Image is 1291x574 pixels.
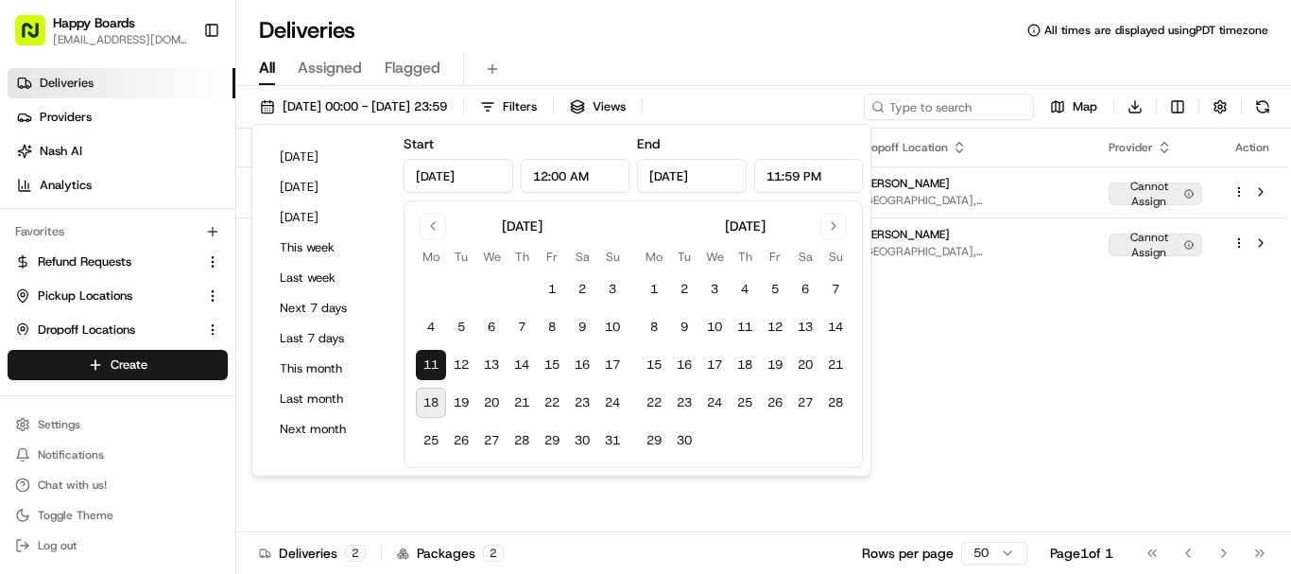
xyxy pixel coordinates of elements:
button: 30 [669,426,699,456]
div: Deliveries [259,544,366,563]
button: This week [271,235,385,261]
input: Date [637,159,747,193]
button: 20 [476,388,507,418]
button: Next month [271,416,385,443]
button: 17 [699,350,730,380]
span: Refund Requests [38,253,131,270]
button: 2 [669,274,699,304]
span: Deliveries [40,75,94,92]
button: 1 [639,274,669,304]
button: 10 [597,312,628,342]
span: Dropoff Locations [38,322,135,339]
button: Map [1041,94,1106,120]
button: 22 [639,388,669,418]
button: 14 [507,350,537,380]
button: 28 [820,388,851,418]
button: 17 [597,350,628,380]
button: 2 [567,274,597,304]
button: 12 [760,312,790,342]
button: 11 [730,312,760,342]
span: [EMAIL_ADDRESS][DOMAIN_NAME] [53,32,188,47]
button: 14 [820,312,851,342]
button: Refund Requests [8,247,228,277]
span: Filters [503,98,537,115]
a: Providers [8,102,235,132]
button: 19 [446,388,476,418]
span: Map [1073,98,1097,115]
button: Create [8,350,228,380]
button: Cannot Assign [1109,179,1202,205]
div: Favorites [8,217,228,247]
button: Next 7 days [271,295,385,322]
a: Dropoff Locations [15,322,198,339]
input: Type to search [864,94,1034,120]
button: 28 [507,426,537,456]
th: Monday [639,247,669,267]
span: [PERSON_NAME] [860,227,950,242]
button: 7 [820,274,851,304]
button: Happy Boards[EMAIL_ADDRESS][DOMAIN_NAME] [8,8,196,53]
span: Dropoff Location [860,140,948,155]
button: 30 [567,426,597,456]
button: 27 [790,388,820,418]
span: Pickup Locations [38,287,132,304]
button: 11 [416,350,446,380]
button: 5 [760,274,790,304]
button: 27 [476,426,507,456]
div: Cannot Assign [1109,183,1202,205]
input: Time [521,159,630,193]
button: Chat with us! [8,472,228,498]
a: Deliveries [8,68,235,98]
button: Go to previous month [420,213,446,239]
button: Filters [472,94,545,120]
button: 7 [507,312,537,342]
button: 1 [537,274,567,304]
div: 2 [345,545,366,562]
th: Thursday [730,247,760,267]
div: Action [1232,140,1272,155]
button: 3 [597,274,628,304]
button: 24 [699,388,730,418]
div: Page 1 of 1 [1050,544,1113,563]
button: 21 [820,350,851,380]
button: 16 [669,350,699,380]
button: 21 [507,388,537,418]
span: [PERSON_NAME] [860,176,950,191]
span: Nash AI [40,143,82,160]
button: 9 [669,312,699,342]
input: Date [404,159,513,193]
span: Providers [40,109,92,126]
span: Provider [1109,140,1153,155]
th: Sunday [597,247,628,267]
p: Rows per page [862,544,954,563]
button: Dropoff Locations [8,315,228,345]
label: Start [404,135,434,152]
th: Friday [537,247,567,267]
div: Packages [397,544,504,563]
button: 18 [416,388,446,418]
th: Tuesday [669,247,699,267]
label: End [637,135,660,152]
div: 2 [483,545,504,562]
span: Happy Boards [53,13,135,32]
button: 10 [699,312,730,342]
button: [DATE] 00:00 - [DATE] 23:59 [251,94,456,120]
button: Pickup Locations [8,281,228,311]
button: Toggle Theme [8,502,228,529]
button: 9 [567,312,597,342]
span: Notifications [38,447,104,462]
a: Analytics [8,170,235,200]
button: Go to next month [820,213,847,239]
button: 3 [699,274,730,304]
span: Log out [38,538,77,553]
button: 19 [760,350,790,380]
button: This month [271,356,385,382]
span: Assigned [298,57,362,79]
button: 13 [790,312,820,342]
span: Views [593,98,626,115]
button: Cannot Assign [1109,230,1202,256]
button: 12 [446,350,476,380]
h1: Deliveries [259,15,355,45]
th: Friday [760,247,790,267]
button: 15 [537,350,567,380]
